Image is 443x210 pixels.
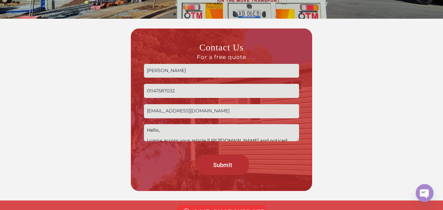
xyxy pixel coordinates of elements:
span: For a free quote [144,53,299,61]
h3: Contact Us [144,42,299,61]
input: Phone no. [144,84,299,98]
input: Name [144,64,299,78]
form: Contact form [144,42,299,178]
input: Submit [197,155,249,175]
input: Email [144,104,299,118]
